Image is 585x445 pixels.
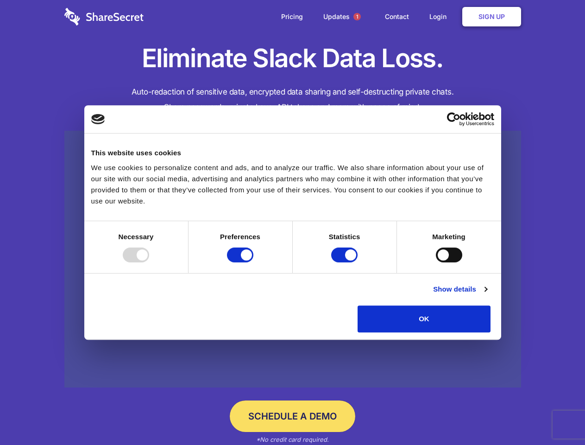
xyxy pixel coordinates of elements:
strong: Preferences [220,233,260,241]
h1: Eliminate Slack Data Loss. [64,42,521,75]
div: This website uses cookies [91,147,494,159]
h4: Auto-redaction of sensitive data, encrypted data sharing and self-destructing private chats. Shar... [64,84,521,115]
img: logo [91,114,105,124]
a: Contact [376,2,418,31]
div: We use cookies to personalize content and ads, and to analyze our traffic. We also share informat... [91,162,494,207]
a: Login [420,2,460,31]
strong: Statistics [329,233,360,241]
a: Show details [433,284,487,295]
strong: Marketing [432,233,465,241]
em: *No credit card required. [256,436,329,443]
img: logo-wordmark-white-trans-d4663122ce5f474addd5e946df7df03e33cb6a1c49d2221995e7729f52c070b2.svg [64,8,144,25]
strong: Necessary [119,233,154,241]
button: OK [358,305,491,332]
a: Sign Up [462,7,521,26]
a: Wistia video thumbnail [64,131,521,388]
a: Usercentrics Cookiebot - opens in a new window [413,112,494,126]
a: Pricing [272,2,312,31]
a: Schedule a Demo [230,400,355,432]
span: 1 [353,13,361,20]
